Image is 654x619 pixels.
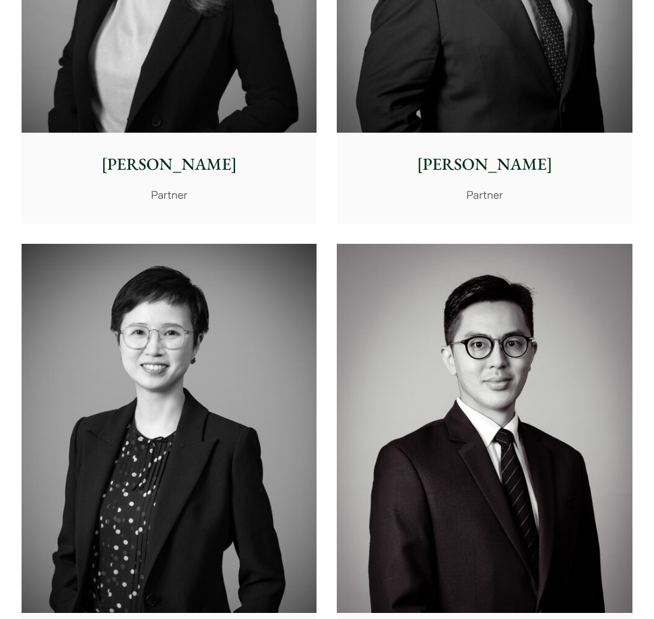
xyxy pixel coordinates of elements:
[347,152,623,177] p: [PERSON_NAME]
[31,187,307,203] p: Partner
[347,187,623,203] p: Partner
[31,152,307,177] p: [PERSON_NAME]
